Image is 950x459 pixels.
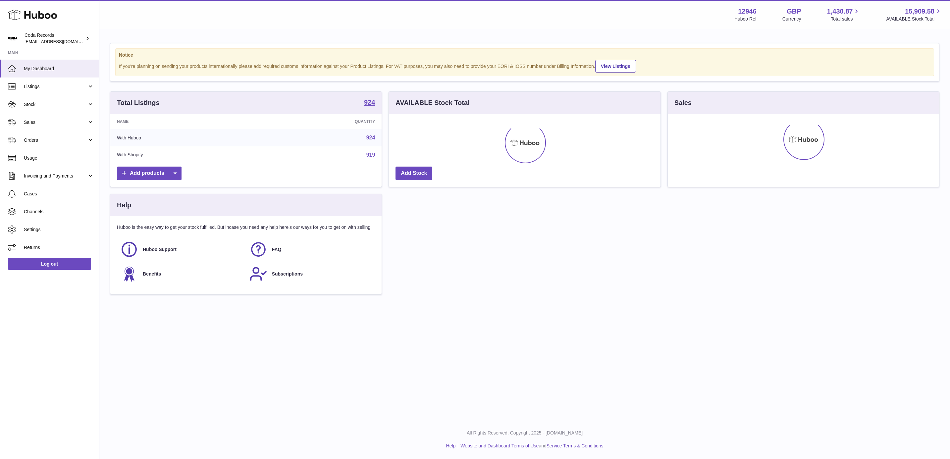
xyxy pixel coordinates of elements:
[117,98,160,107] h3: Total Listings
[886,16,942,22] span: AVAILABLE Stock Total
[120,240,243,258] a: Huboo Support
[24,119,87,126] span: Sales
[25,39,97,44] span: [EMAIL_ADDRESS][DOMAIN_NAME]
[366,135,375,140] a: 924
[24,83,87,90] span: Listings
[547,443,604,448] a: Service Terms & Conditions
[446,443,456,448] a: Help
[24,191,94,197] span: Cases
[8,33,18,43] img: internalAdmin-12946@internal.huboo.com
[458,443,603,449] li: and
[110,114,257,129] th: Name
[143,246,177,253] span: Huboo Support
[886,7,942,22] a: 15,909.58 AVAILABLE Stock Total
[782,16,801,22] div: Currency
[827,7,853,16] span: 1,430.87
[831,16,860,22] span: Total sales
[249,240,372,258] a: FAQ
[396,98,469,107] h3: AVAILABLE Stock Total
[460,443,539,448] a: Website and Dashboard Terms of Use
[143,271,161,277] span: Benefits
[110,146,257,164] td: With Shopify
[24,155,94,161] span: Usage
[110,129,257,146] td: With Huboo
[24,137,87,143] span: Orders
[364,99,375,107] a: 924
[24,244,94,251] span: Returns
[117,167,182,180] a: Add products
[24,209,94,215] span: Channels
[24,101,87,108] span: Stock
[734,16,757,22] div: Huboo Ref
[120,265,243,283] a: Benefits
[105,430,945,436] p: All Rights Reserved. Copyright 2025 - [DOMAIN_NAME]
[396,167,432,180] a: Add Stock
[117,201,131,210] h3: Help
[119,59,930,73] div: If you're planning on sending your products internationally please add required customs informati...
[24,227,94,233] span: Settings
[272,271,303,277] span: Subscriptions
[827,7,861,22] a: 1,430.87 Total sales
[8,258,91,270] a: Log out
[117,224,375,230] p: Huboo is the easy way to get your stock fulfilled. But incase you need any help here's our ways f...
[364,99,375,106] strong: 924
[905,7,934,16] span: 15,909.58
[119,52,930,58] strong: Notice
[366,152,375,158] a: 919
[272,246,282,253] span: FAQ
[25,32,84,45] div: Coda Records
[787,7,801,16] strong: GBP
[24,66,94,72] span: My Dashboard
[257,114,382,129] th: Quantity
[674,98,692,107] h3: Sales
[249,265,372,283] a: Subscriptions
[24,173,87,179] span: Invoicing and Payments
[738,7,757,16] strong: 12946
[595,60,636,73] a: View Listings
